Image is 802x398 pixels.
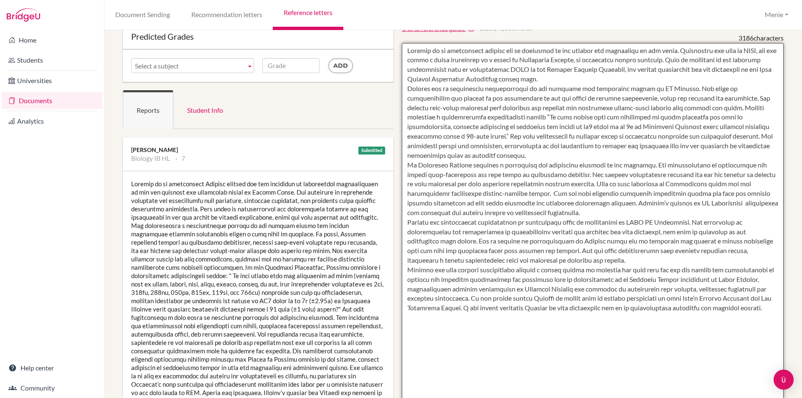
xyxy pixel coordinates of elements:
[774,370,794,390] div: Open Intercom Messenger
[402,24,465,32] span: UCAS reference guide
[739,34,754,42] span: 3186
[761,7,792,23] button: Menie
[173,90,237,129] a: Student Info
[358,147,385,155] div: Submitted
[7,8,40,22] img: Bridge-U
[123,90,173,129] a: Reports
[131,154,170,162] li: Biology IB HL
[135,58,243,74] span: Select a subject
[2,113,102,129] a: Analytics
[2,92,102,109] a: Documents
[2,32,102,48] a: Home
[2,52,102,68] a: Students
[328,58,353,74] input: Add
[739,33,784,43] div: characters
[262,58,320,73] input: Grade
[2,380,102,396] a: Community
[175,154,185,162] li: 7
[131,146,385,154] div: [PERSON_NAME]
[2,360,102,376] a: Help center
[2,72,102,89] a: Universities
[131,32,385,41] div: Predicted Grades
